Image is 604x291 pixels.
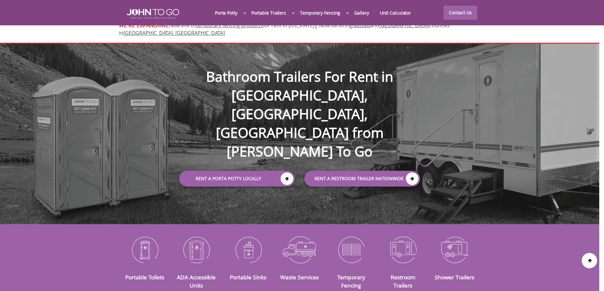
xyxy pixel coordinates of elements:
a: Contact Us [444,6,477,20]
img: Waste-Services-icon_N.png [279,233,321,266]
a: Waste Services [280,273,319,281]
img: Portable-Sinks-icon_N.png [227,233,269,266]
a: Restroom Trailers [391,273,415,289]
a: Porta Potty [210,6,243,20]
img: Temporary-Fencing-cion_N.png [330,233,372,266]
a: Rent a Porta Potty Locally [179,171,295,187]
a: Shower Trailers [435,273,474,281]
a: Temporary Fencing [295,6,346,20]
a: ADA Accessible Units [177,273,216,289]
a: [GEOGRAPHIC_DATA], [GEOGRAPHIC_DATA] [123,29,225,36]
a: Portable Sinks [230,273,266,281]
a: Portable Toilets [125,273,164,281]
h1: Bathroom Trailers For Rent in [GEOGRAPHIC_DATA], [GEOGRAPHIC_DATA], [GEOGRAPHIC_DATA] from [PERSO... [173,47,426,161]
img: JOHN to go [127,9,179,19]
img: Restroom-Trailers-icon_N.png [382,233,424,266]
a: rent a RESTROOM TRAILER Nationwide [304,171,420,187]
a: Unit Calculator [374,6,417,20]
img: ADA-Accessible-Units-icon_N.png [175,233,218,266]
span: WE'RE EXPANDING: [119,21,169,29]
a: temporary fencing products [196,22,263,29]
a: Portable Trailers [246,6,291,20]
a: Temporary Fencing [337,273,365,289]
a: Nassau [352,22,370,29]
img: Portable-Toilets-icon_N.png [124,233,166,266]
img: Shower-Trailers-icon_N.png [433,233,476,266]
a: Gallery [349,6,374,20]
span: | [314,21,318,29]
a: [GEOGRAPHIC_DATA] [379,22,429,29]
